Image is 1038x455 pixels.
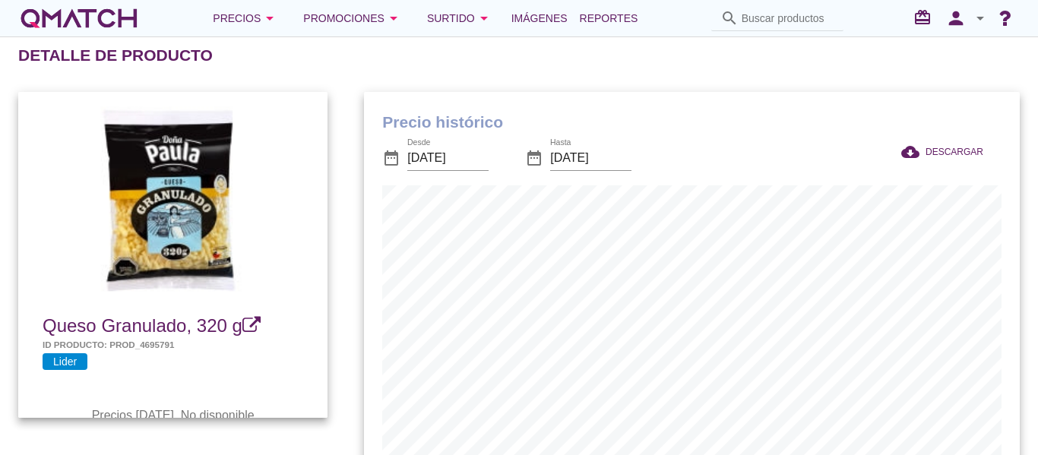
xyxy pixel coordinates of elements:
[385,9,403,27] i: arrow_drop_down
[574,3,644,33] a: Reportes
[475,9,493,27] i: arrow_drop_down
[941,8,971,29] i: person
[415,3,505,33] button: Surtido
[889,138,995,166] button: DESCARGAR
[720,9,739,27] i: search
[550,146,631,170] input: Hasta
[18,43,213,68] h2: Detalle de producto
[291,3,415,33] button: Promociones
[382,149,400,167] i: date_range
[580,9,638,27] span: Reportes
[43,353,87,370] span: Lider
[971,9,989,27] i: arrow_drop_down
[525,149,543,167] i: date_range
[742,6,834,30] input: Buscar productos
[407,146,489,170] input: Desde
[427,9,493,27] div: Surtido
[926,145,983,159] span: DESCARGAR
[261,9,279,27] i: arrow_drop_down
[201,3,291,33] button: Precios
[18,3,140,33] a: white-qmatch-logo
[511,9,568,27] span: Imágenes
[901,143,926,161] i: cloud_download
[43,315,242,336] span: Queso Granulado, 320 g
[505,3,574,33] a: Imágenes
[43,338,303,351] h5: Id producto: prod_4695791
[213,9,279,27] div: Precios
[43,394,303,437] th: Precios [DATE], No disponible
[303,9,403,27] div: Promociones
[382,110,1002,134] h1: Precio histórico
[913,8,938,27] i: redeem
